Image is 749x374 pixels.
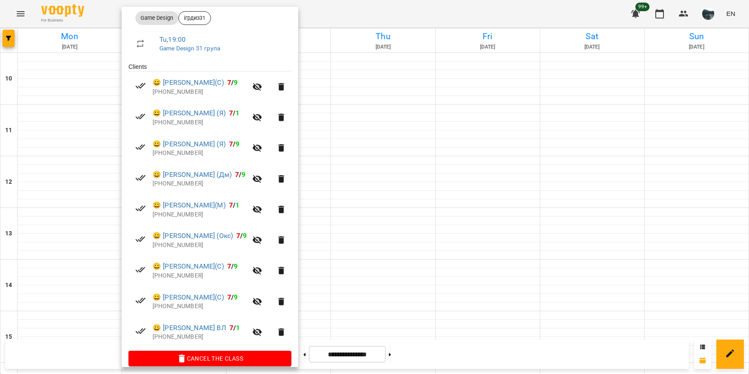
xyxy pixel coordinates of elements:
p: [PHONE_NUMBER] [153,272,247,280]
b: / [229,140,239,148]
b: / [229,201,239,209]
a: 😀 [PERSON_NAME] (Дм) [153,170,232,180]
svg: Paid [135,326,146,336]
svg: Paid [135,295,146,306]
span: 1 [236,324,240,332]
b: / [229,109,239,117]
span: 1 [235,201,239,209]
span: 7 [227,78,231,87]
p: [PHONE_NUMBER] [153,118,247,127]
svg: Paid [135,234,146,244]
b: / [227,262,238,270]
b: / [236,232,247,240]
span: 9 [234,78,238,87]
b: / [227,293,238,301]
svg: Paid [135,111,146,122]
span: Game Design [135,14,178,22]
p: [PHONE_NUMBER] [153,88,247,96]
svg: Paid [135,142,146,152]
p: [PHONE_NUMBER] [153,179,247,188]
span: 7 [229,324,233,332]
a: 😀 [PERSON_NAME](С) [153,261,224,272]
span: 9 [242,170,245,179]
button: Cancel the class [128,351,291,366]
span: 9 [234,293,238,301]
div: ігрдиз31 [178,11,211,25]
p: [PHONE_NUMBER] [153,210,247,219]
b: / [227,78,238,87]
span: 7 [235,170,239,179]
span: ігрдиз31 [179,14,211,22]
p: [PHONE_NUMBER] [153,149,247,158]
a: 😀 [PERSON_NAME](С) [153,77,224,88]
a: Tu , 19:00 [159,35,186,43]
ul: Clients [128,62,291,351]
a: 😀 [PERSON_NAME] ВЛ [153,323,226,333]
span: 7 [229,109,233,117]
p: [PHONE_NUMBER] [153,302,247,311]
svg: Paid [135,173,146,183]
svg: Paid [135,80,146,91]
span: 7 [229,201,233,209]
p: [PHONE_NUMBER] [153,241,247,250]
a: 😀 [PERSON_NAME] (Я) [153,139,226,149]
span: 9 [243,232,247,240]
a: 😀 [PERSON_NAME] (Окс) [153,231,233,241]
span: 9 [234,262,238,270]
span: 9 [235,140,239,148]
b: / [229,324,240,332]
a: Game Design 31 група [159,45,220,52]
svg: Paid [135,265,146,275]
a: 😀 [PERSON_NAME] (Я) [153,108,226,118]
a: 😀 [PERSON_NAME](С) [153,292,224,303]
p: [PHONE_NUMBER] [153,333,247,341]
span: Cancel the class [135,353,284,364]
span: 7 [227,262,231,270]
span: 7 [227,293,231,301]
a: 😀 [PERSON_NAME](М) [153,200,226,210]
span: 7 [236,232,240,240]
svg: Paid [135,203,146,213]
b: / [235,170,245,179]
span: 7 [229,140,233,148]
span: 1 [235,109,239,117]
